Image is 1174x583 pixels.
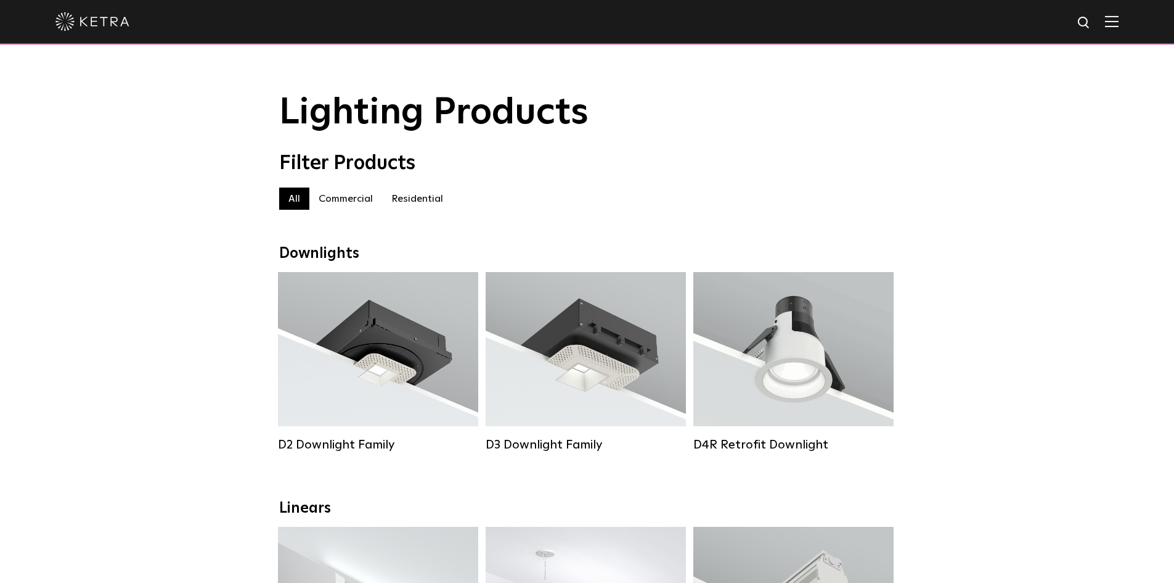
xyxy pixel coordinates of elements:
img: search icon [1077,15,1092,31]
span: Lighting Products [279,94,589,131]
label: Residential [382,188,452,210]
img: ketra-logo-2019-white [55,12,129,31]
div: D2 Downlight Family [278,437,478,452]
label: All [279,188,309,210]
a: D3 Downlight Family Lumen Output:700 / 900 / 1100Colors:White / Black / Silver / Bronze / Paintab... [486,272,686,458]
div: D4R Retrofit Downlight [693,437,894,452]
a: D4R Retrofit Downlight Lumen Output:800Colors:White / BlackBeam Angles:15° / 25° / 40° / 60°Watta... [693,272,894,458]
label: Commercial [309,188,382,210]
div: Linears [279,500,895,518]
div: D3 Downlight Family [486,437,686,452]
a: D2 Downlight Family Lumen Output:1200Colors:White / Black / Gloss Black / Silver / Bronze / Silve... [278,272,478,458]
img: Hamburger%20Nav.svg [1105,15,1119,27]
div: Downlights [279,245,895,263]
div: Filter Products [279,152,895,175]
